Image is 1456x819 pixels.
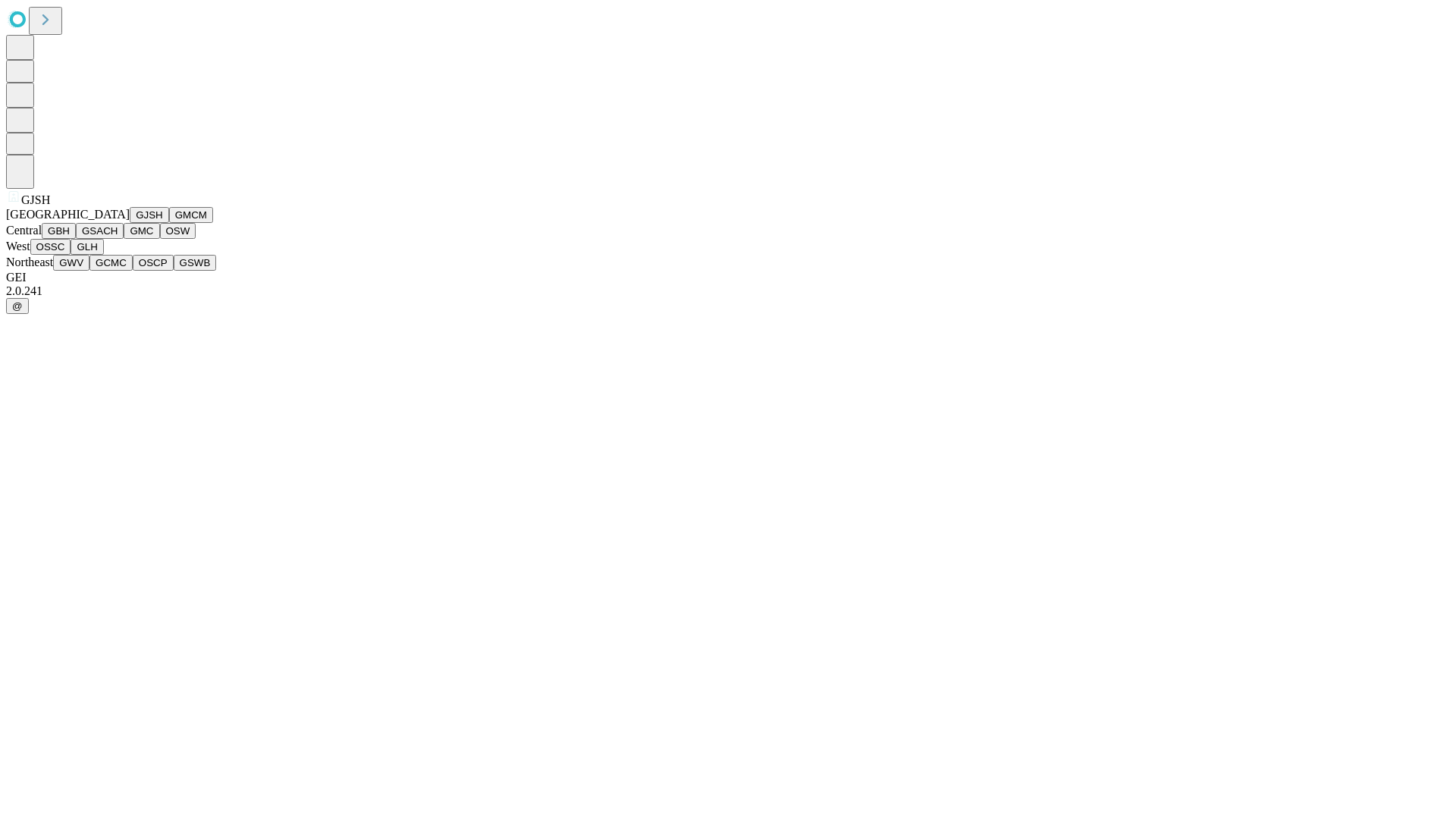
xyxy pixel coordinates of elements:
button: GWV [53,255,89,271]
button: GBH [42,223,76,239]
button: OSSC [30,239,71,255]
span: [GEOGRAPHIC_DATA] [6,208,130,221]
span: Central [6,224,42,237]
button: @ [6,298,29,314]
div: GEI [6,271,1450,284]
span: West [6,240,30,253]
button: GSACH [76,223,124,239]
span: @ [12,300,23,312]
button: OSCP [133,255,174,271]
button: GMCM [169,207,213,223]
div: 2.0.241 [6,284,1450,298]
span: Northeast [6,256,53,268]
button: GMC [124,223,159,239]
button: GJSH [130,207,169,223]
button: GLH [71,239,103,255]
button: OSW [160,223,196,239]
span: GJSH [21,193,50,206]
button: GCMC [89,255,133,271]
button: GSWB [174,255,217,271]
